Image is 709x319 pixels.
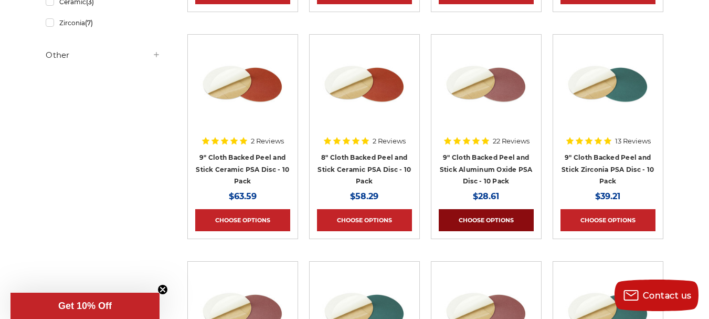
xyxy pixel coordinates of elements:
[373,138,406,145] span: 2 Reviews
[46,49,160,61] h5: Other
[157,284,168,295] button: Close teaser
[317,42,412,137] a: 8 inch self adhesive sanding disc ceramic
[195,42,290,137] a: 8 inch self adhesive sanding disc ceramic
[439,209,534,231] a: Choose Options
[560,209,655,231] a: Choose Options
[595,191,620,201] span: $39.21
[562,153,654,185] a: 9" Cloth Backed Peel and Stick Zirconia PSA Disc - 10 Pack
[251,138,284,145] span: 2 Reviews
[615,138,651,145] span: 13 Reviews
[560,42,655,137] a: Zirc Peel and Stick cloth backed PSA discs
[200,42,284,126] img: 8 inch self adhesive sanding disc ceramic
[493,138,530,145] span: 22 Reviews
[350,191,378,201] span: $58.29
[10,293,160,319] div: Get 10% OffClose teaser
[85,19,93,27] span: (7)
[440,153,533,185] a: 9" Cloth Backed Peel and Stick Aluminum Oxide PSA Disc - 10 Pack
[195,209,290,231] a: Choose Options
[643,291,692,301] span: Contact us
[229,191,257,201] span: $63.59
[566,42,650,126] img: Zirc Peel and Stick cloth backed PSA discs
[196,153,289,185] a: 9" Cloth Backed Peel and Stick Ceramic PSA Disc - 10 Pack
[473,191,499,201] span: $28.61
[46,14,160,32] a: Zirconia
[318,153,411,185] a: 8" Cloth Backed Peel and Stick Ceramic PSA Disc - 10 Pack
[444,42,528,126] img: 9 inch Aluminum Oxide PSA Sanding Disc with Cloth Backing
[615,280,699,311] button: Contact us
[317,209,412,231] a: Choose Options
[322,42,406,126] img: 8 inch self adhesive sanding disc ceramic
[58,301,112,311] span: Get 10% Off
[439,42,534,137] a: 9 inch Aluminum Oxide PSA Sanding Disc with Cloth Backing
